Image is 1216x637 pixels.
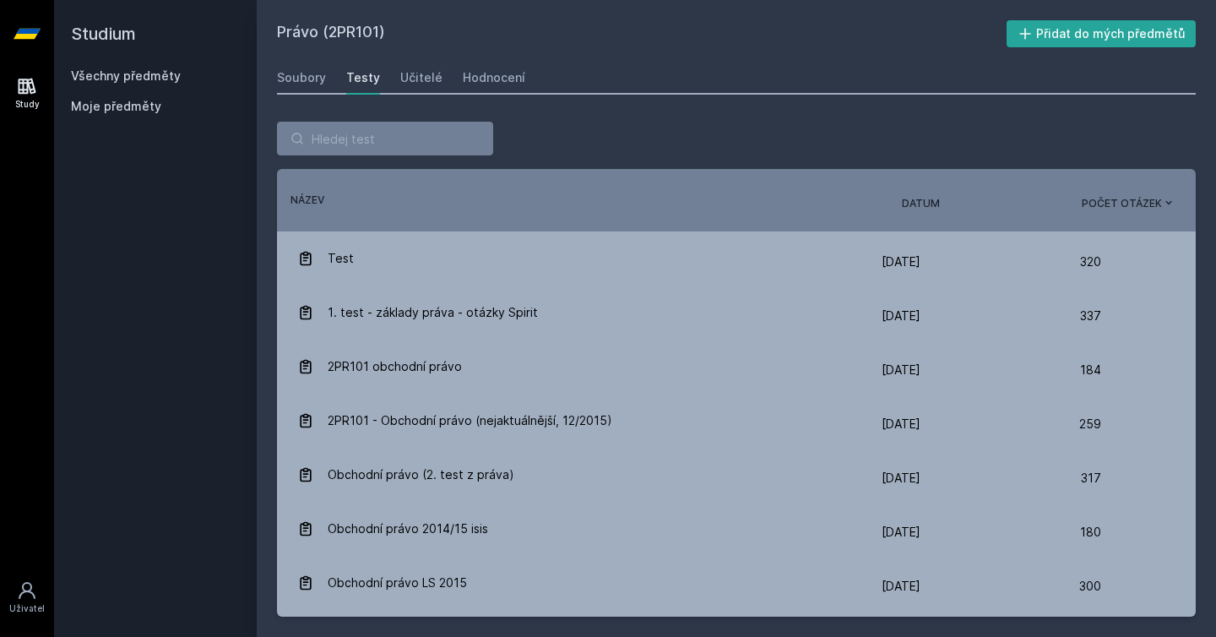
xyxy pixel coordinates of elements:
[328,512,488,546] span: Obchodní právo 2014/15 isis
[328,350,462,384] span: 2PR101 obchodní právo
[277,394,1196,448] a: 2PR101 - Obchodní právo (nejaktuálnější, 12/2015) [DATE] 259
[1080,299,1101,333] span: 337
[882,254,920,269] span: [DATE]
[328,566,467,600] span: Obchodní právo LS 2015
[1082,196,1162,211] span: Počet otázek
[3,572,51,623] a: Uživatel
[277,448,1196,502] a: Obchodní právo (2. test z práva) [DATE] 317
[1079,407,1101,441] span: 259
[1079,569,1101,603] span: 300
[9,602,45,615] div: Uživatel
[1082,196,1175,211] button: Počet otázek
[1081,461,1101,495] span: 317
[15,98,40,111] div: Study
[277,20,1007,47] h2: Právo (2PR101)
[277,69,326,86] div: Soubory
[882,579,920,593] span: [DATE]
[463,69,525,86] div: Hodnocení
[882,416,920,431] span: [DATE]
[902,196,940,211] button: Datum
[290,193,324,208] button: Název
[400,69,442,86] div: Učitelé
[882,362,920,377] span: [DATE]
[71,98,161,115] span: Moje předměty
[1080,353,1101,387] span: 184
[277,502,1196,556] a: Obchodní právo 2014/15 isis [DATE] 180
[882,471,920,485] span: [DATE]
[1080,245,1101,279] span: 320
[346,69,380,86] div: Testy
[277,61,326,95] a: Soubory
[277,340,1196,394] a: 2PR101 obchodní právo [DATE] 184
[882,525,920,539] span: [DATE]
[1007,20,1197,47] button: Přidat do mých předmětů
[328,296,538,329] span: 1. test - základy práva - otázky Spirit
[328,404,612,438] span: 2PR101 - Obchodní právo (nejaktuálnější, 12/2015)
[277,122,493,155] input: Hledej test
[277,286,1196,340] a: 1. test - základy práva - otázky Spirit [DATE] 337
[328,242,354,275] span: Test
[277,556,1196,610] a: Obchodní právo LS 2015 [DATE] 300
[346,61,380,95] a: Testy
[882,308,920,323] span: [DATE]
[328,458,514,492] span: Obchodní právo (2. test z práva)
[463,61,525,95] a: Hodnocení
[400,61,442,95] a: Učitelé
[277,231,1196,286] a: Test [DATE] 320
[71,68,181,83] a: Všechny předměty
[1080,515,1101,549] span: 180
[3,68,51,119] a: Study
